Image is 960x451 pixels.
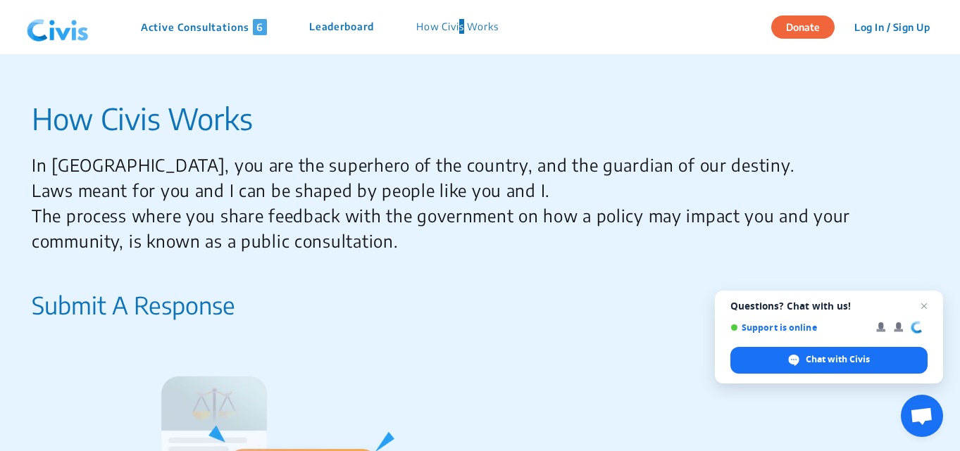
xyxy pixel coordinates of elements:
a: Donate [771,19,845,33]
button: Donate [771,15,835,39]
p: Leaderboard [309,19,374,35]
span: 6 [253,19,267,35]
p: Submit A Response [32,287,235,323]
p: In [GEOGRAPHIC_DATA], you are the superhero of the country, and the guardian of our destiny. Laws... [32,152,918,253]
span: Questions? Chat with us! [730,300,928,312]
img: navlogo.png [21,6,94,49]
span: Chat with Civis [806,353,870,366]
button: Log In / Sign Up [845,16,939,38]
span: Chat with Civis [730,347,928,374]
a: Open chat [901,395,943,437]
p: How Civis Works [32,96,918,141]
span: Support is online [730,322,866,333]
p: Active Consultations [141,19,267,35]
p: How Civis Works [416,19,499,35]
